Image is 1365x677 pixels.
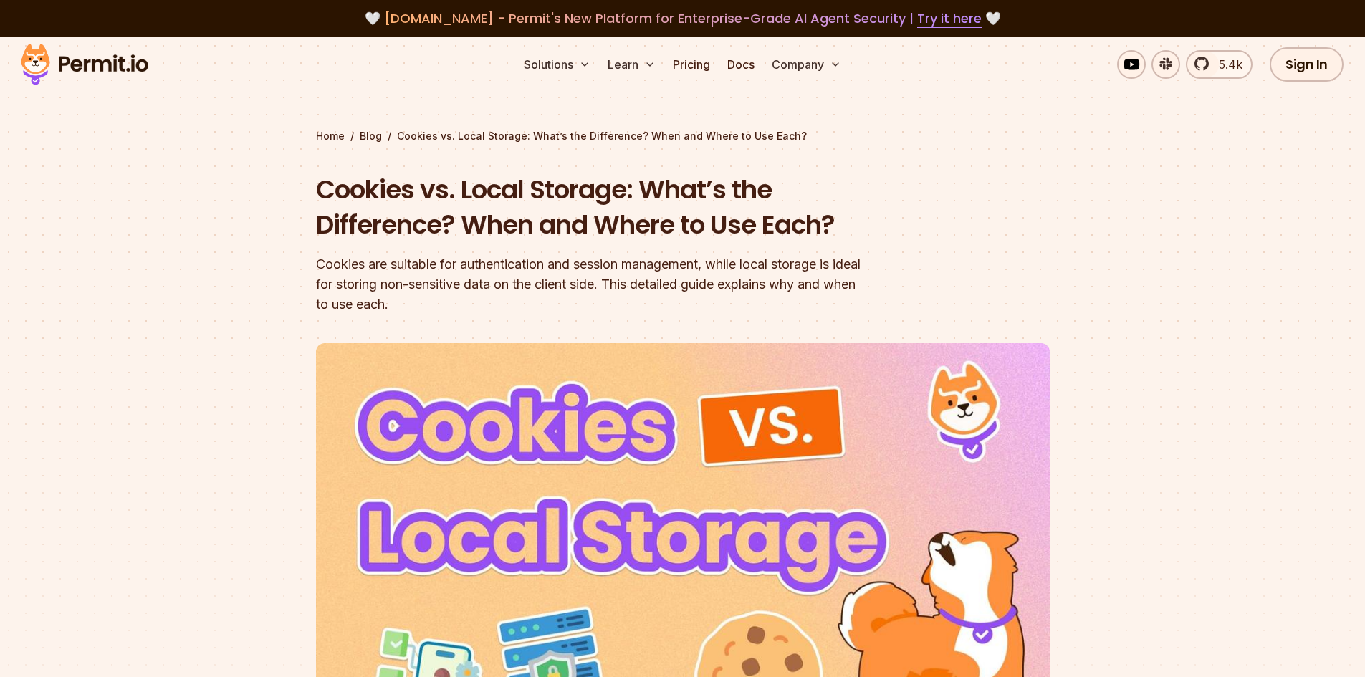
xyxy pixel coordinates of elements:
div: 🤍 🤍 [34,9,1331,29]
button: Company [766,50,847,79]
div: Cookies are suitable for authentication and session management, while local storage is ideal for ... [316,254,866,315]
span: [DOMAIN_NAME] - Permit's New Platform for Enterprise-Grade AI Agent Security | [384,9,982,27]
a: Docs [722,50,760,79]
img: Permit logo [14,40,155,89]
a: Try it here [917,9,982,28]
button: Solutions [518,50,596,79]
span: 5.4k [1210,56,1242,73]
a: Home [316,129,345,143]
h1: Cookies vs. Local Storage: What’s the Difference? When and Where to Use Each? [316,172,866,243]
div: / / [316,129,1050,143]
a: Blog [360,129,382,143]
a: Sign In [1270,47,1344,82]
button: Learn [602,50,661,79]
a: Pricing [667,50,716,79]
a: 5.4k [1186,50,1253,79]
